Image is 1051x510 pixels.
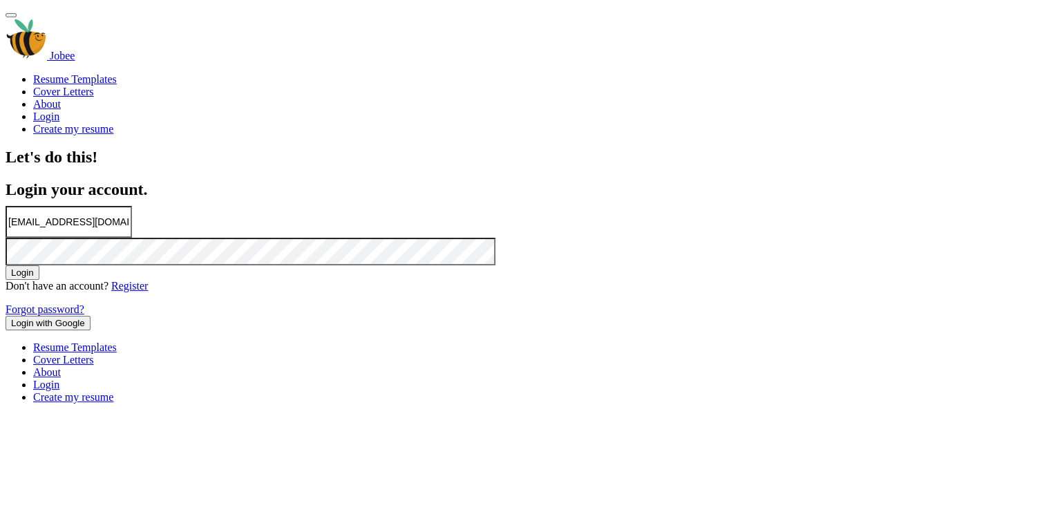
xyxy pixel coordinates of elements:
a: Cover Letters [33,354,94,366]
a: Cover Letters [33,86,94,97]
a: About [33,98,61,110]
button: Login with Google [6,316,91,330]
a: Login [33,379,59,390]
button: Login [6,265,39,280]
a: About [33,366,61,378]
a: Register [111,280,148,292]
a: Resume Templates [33,73,117,85]
a: Create my resume [33,123,113,135]
h1: Login your account. [6,180,1045,199]
span: Jobee [50,50,75,62]
a: Forgot password? [6,303,84,315]
span: Don't have an account? [6,280,108,292]
h2: Let's do this! [6,148,1045,167]
a: Create my resume [33,391,113,403]
a: Jobee [6,50,75,62]
a: Login [33,111,59,122]
a: Resume Templates [33,341,117,353]
input: Email [6,206,132,238]
img: jobee.io [6,18,47,59]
